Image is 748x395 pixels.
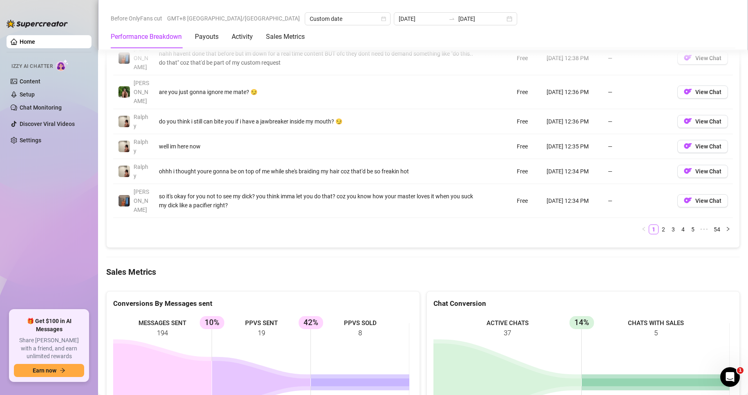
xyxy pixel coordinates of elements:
span: View Chat [695,197,721,204]
td: [DATE] 12:34 PM [542,159,603,184]
a: Content [20,78,40,85]
span: Ralphy [134,114,148,129]
img: OF [684,88,692,96]
input: Start date [399,14,445,23]
li: 54 [711,224,723,234]
td: Free [512,41,542,75]
button: right [723,224,733,234]
img: OF [684,54,692,62]
li: 2 [659,224,668,234]
a: 54 [711,225,723,234]
div: ohhh i thought youre gonna be on top of me while she's braiding my hair coz that'd be so freakin hot [159,167,474,176]
span: right [726,227,730,231]
li: 4 [678,224,688,234]
span: GMT+8 [GEOGRAPHIC_DATA]/[GEOGRAPHIC_DATA] [167,12,300,25]
a: 1 [649,225,658,234]
li: 1 [649,224,659,234]
a: 3 [669,225,678,234]
button: left [639,224,649,234]
td: — [603,41,672,75]
td: [DATE] 12:36 PM [542,75,603,109]
a: OFView Chat [677,120,728,126]
span: Ralphy [134,139,148,154]
iframe: Intercom live chat [720,367,740,387]
span: Share [PERSON_NAME] with a friend, and earn unlimited rewards [14,337,84,361]
div: Activity [232,32,253,42]
a: Discover Viral Videos [20,121,75,127]
td: Free [512,109,542,134]
td: — [603,75,672,109]
div: do you think i still can bite you if i have a jawbreaker inside my mouth? 😏 [159,117,474,126]
button: OFView Chat [677,52,728,65]
span: View Chat [695,55,721,61]
button: OFView Chat [677,194,728,207]
span: 🎁 Get $100 in AI Messages [14,317,84,333]
li: Previous Page [639,224,649,234]
img: Wayne [118,52,130,64]
a: OFView Chat [677,90,728,97]
span: [PERSON_NAME] [134,80,149,104]
span: [PERSON_NAME] [134,46,149,70]
li: 3 [668,224,678,234]
span: View Chat [695,118,721,125]
td: — [603,184,672,218]
span: Earn now [33,367,56,374]
a: Setup [20,91,35,98]
td: [DATE] 12:35 PM [542,134,603,159]
div: Performance Breakdown [111,32,182,42]
span: ••• [698,224,711,234]
td: Free [512,75,542,109]
td: [DATE] 12:34 PM [542,184,603,218]
td: Free [512,184,542,218]
img: Ralphy [118,116,130,127]
img: Wayne [118,195,130,206]
a: OFView Chat [677,199,728,206]
td: Free [512,159,542,184]
span: Custom date [310,13,386,25]
h4: Sales Metrics [106,266,740,278]
span: Before OnlyFans cut [111,12,162,25]
div: nahh havent done that before but im down for a real time content BUT ofc they dont need to demand... [159,49,474,67]
span: 1 [737,367,744,374]
img: Ralphy [118,166,130,177]
img: Nathaniel [118,86,130,98]
span: View Chat [695,143,721,150]
span: [PERSON_NAME] [134,189,149,213]
input: End date [458,14,505,23]
span: swap-right [449,16,455,22]
td: [DATE] 12:36 PM [542,109,603,134]
div: Payouts [195,32,219,42]
div: so it's okay for you not to see my dick? you think imma let you do that? coz you know how your ma... [159,192,474,210]
a: 2 [659,225,668,234]
a: OFView Chat [677,170,728,176]
td: — [603,134,672,159]
img: Ralphy [118,141,130,152]
li: 5 [688,224,698,234]
div: Sales Metrics [266,32,305,42]
div: Chat Conversion [433,298,733,309]
a: Settings [20,137,41,144]
span: to [449,16,455,22]
a: OFView Chat [677,56,728,63]
span: View Chat [695,168,721,175]
button: OFView Chat [677,85,728,99]
a: 5 [688,225,697,234]
td: — [603,159,672,184]
img: OF [684,167,692,175]
li: Next 5 Pages [698,224,711,234]
span: Izzy AI Chatter [11,63,53,70]
a: Chat Monitoring [20,104,62,111]
button: OFView Chat [677,140,728,153]
td: Free [512,134,542,159]
span: arrow-right [60,368,65,373]
div: Conversions By Messages sent [113,298,413,309]
img: OF [684,117,692,125]
td: [DATE] 12:38 PM [542,41,603,75]
button: OFView Chat [677,165,728,178]
div: well im here now [159,142,474,151]
li: Next Page [723,224,733,234]
span: left [641,227,646,231]
img: AI Chatter [56,59,69,71]
span: Ralphy [134,164,148,179]
span: View Chat [695,89,721,95]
